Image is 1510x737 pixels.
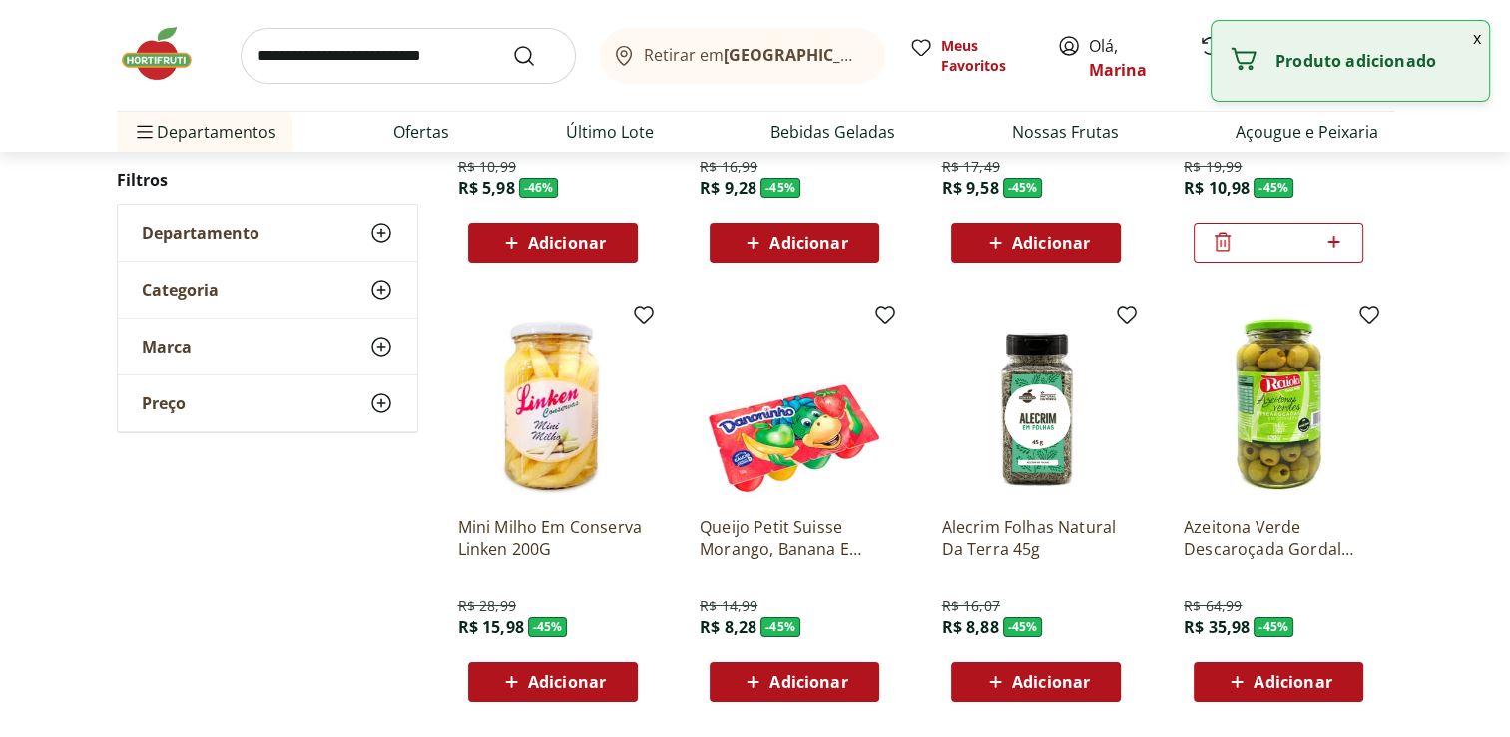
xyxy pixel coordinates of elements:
[769,235,847,251] span: Adicionar
[941,311,1131,500] img: Alecrim Folhas Natural Da Terra 45g
[700,516,889,560] a: Queijo Petit Suisse Morango, Banana E Maçã-Verde Toy Story 4 Danoninho Bandeja 320G 8 Unidades
[769,674,847,690] span: Adicionar
[1184,596,1242,616] span: R$ 64,99
[941,616,998,638] span: R$ 8,88
[393,120,449,144] a: Ofertas
[133,108,276,156] span: Departamentos
[1089,34,1178,82] span: Olá,
[142,393,186,413] span: Preço
[700,596,757,616] span: R$ 14,99
[468,662,638,702] button: Adicionar
[458,311,648,500] img: Mini Milho Em Conserva Linken 200G
[528,674,606,690] span: Adicionar
[600,28,885,84] button: Retirar em[GEOGRAPHIC_DATA]/[GEOGRAPHIC_DATA]
[941,157,999,177] span: R$ 17,49
[458,596,516,616] span: R$ 28,99
[1254,674,1331,690] span: Adicionar
[142,223,259,243] span: Departamento
[1012,120,1119,144] a: Nossas Frutas
[941,36,1033,76] span: Meus Favoritos
[118,205,417,261] button: Departamento
[142,337,192,357] span: Marca
[1012,235,1090,251] span: Adicionar
[241,28,576,84] input: search
[1275,51,1473,71] p: Produto adicionado
[1184,177,1250,199] span: R$ 10,98
[941,177,998,199] span: R$ 9,58
[519,178,559,198] span: - 46 %
[118,262,417,318] button: Categoria
[700,311,889,500] img: Queijo Petit Suisse Morango, Banana E Maçã-Verde Toy Story 4 Danoninho Bandeja 320G 8 Unidades
[644,46,864,64] span: Retirar em
[118,375,417,431] button: Preço
[1003,178,1043,198] span: - 45 %
[1003,617,1043,637] span: - 45 %
[700,157,757,177] span: R$ 16,99
[458,177,515,199] span: R$ 5,98
[700,177,756,199] span: R$ 9,28
[1465,21,1489,55] button: Fechar notificação
[458,516,648,560] a: Mini Milho Em Conserva Linken 200G
[941,516,1131,560] a: Alecrim Folhas Natural Da Terra 45g
[468,223,638,263] button: Adicionar
[117,24,217,84] img: Hortifruti
[700,616,756,638] span: R$ 8,28
[142,280,219,300] span: Categoria
[770,120,895,144] a: Bebidas Geladas
[710,662,879,702] button: Adicionar
[117,160,418,200] h2: Filtros
[528,617,568,637] span: - 45 %
[1184,157,1242,177] span: R$ 19,99
[1254,178,1293,198] span: - 45 %
[710,223,879,263] button: Adicionar
[1184,516,1373,560] a: Azeitona Verde Descaroçada Gordal Raiola 420G
[1194,662,1363,702] button: Adicionar
[760,178,800,198] span: - 45 %
[1012,674,1090,690] span: Adicionar
[951,223,1121,263] button: Adicionar
[566,120,654,144] a: Último Lote
[528,235,606,251] span: Adicionar
[760,617,800,637] span: - 45 %
[951,662,1121,702] button: Adicionar
[1236,120,1378,144] a: Açougue e Peixaria
[1254,617,1293,637] span: - 45 %
[118,319,417,374] button: Marca
[458,157,516,177] span: R$ 10,99
[1184,311,1373,500] img: Azeitona Verde Descaroçada Gordal Raiola 420G
[133,108,157,156] button: Menu
[1089,59,1147,81] a: Marina
[1184,616,1250,638] span: R$ 35,98
[512,44,560,68] button: Submit Search
[909,36,1033,76] a: Meus Favoritos
[941,596,999,616] span: R$ 16,07
[724,44,1060,66] b: [GEOGRAPHIC_DATA]/[GEOGRAPHIC_DATA]
[458,616,524,638] span: R$ 15,98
